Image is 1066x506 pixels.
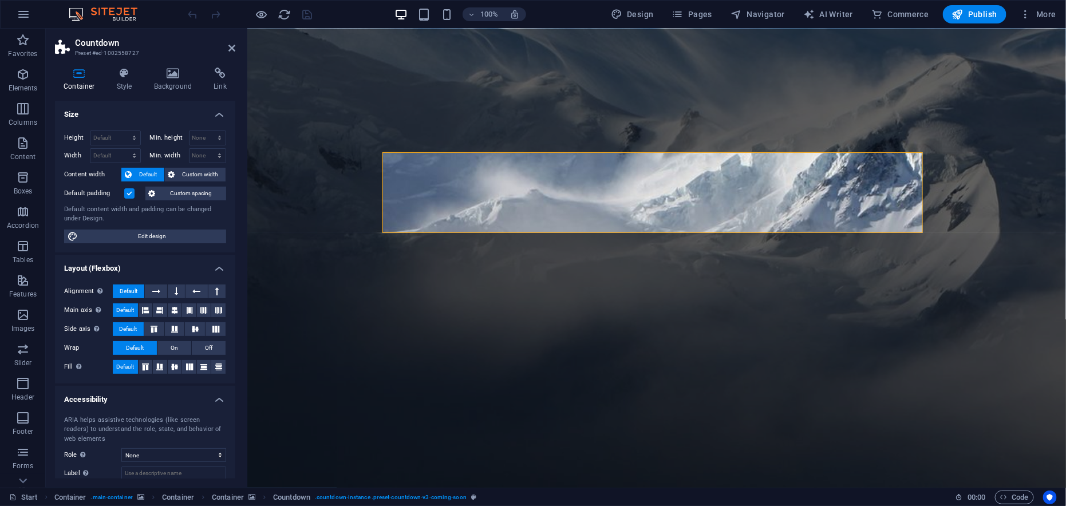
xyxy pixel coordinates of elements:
[606,5,658,23] button: Design
[799,5,858,23] button: AI Writer
[278,8,291,21] i: Reload page
[75,48,212,58] h3: Preset #ed-1002558727
[116,303,134,317] span: Default
[64,152,90,159] label: Width
[55,101,235,121] h4: Size
[13,255,33,264] p: Tables
[64,187,124,200] label: Default padding
[113,360,138,374] button: Default
[672,9,712,20] span: Pages
[64,360,113,374] label: Fill
[1016,5,1061,23] button: More
[510,9,520,19] i: On resize automatically adjust zoom level to fit chosen device.
[55,386,235,406] h4: Accessibility
[81,230,223,243] span: Edit design
[75,38,235,48] h2: Countdown
[956,491,986,504] h6: Session time
[64,135,90,141] label: Height
[54,491,86,504] span: Click to select. Double-click to edit
[64,168,121,181] label: Content width
[273,491,310,504] span: Click to select. Double-click to edit
[126,341,144,355] span: Default
[1043,491,1057,504] button: Usercentrics
[179,168,223,181] span: Custom width
[192,341,226,355] button: Off
[55,68,108,92] h4: Container
[11,324,35,333] p: Images
[64,467,121,480] label: Label
[54,491,476,504] nav: breadcrumb
[803,9,853,20] span: AI Writer
[162,491,194,504] span: Click to select. Double-click to edit
[315,491,467,504] span: . countdown-instance .preset-countdown-v3-coming-soon
[145,68,206,92] h4: Background
[13,461,33,471] p: Forms
[9,118,37,127] p: Columns
[113,341,157,355] button: Default
[150,135,189,141] label: Min. height
[64,416,226,444] div: ARIA helps assistive technologies (like screen readers) to understand the role, state, and behavi...
[1000,491,1029,504] span: Code
[731,9,785,20] span: Navigator
[64,322,113,336] label: Side axis
[64,448,89,462] span: Role
[13,427,33,436] p: Footer
[255,7,269,21] button: Click here to leave preview mode and continue editing
[463,7,503,21] button: 100%
[91,491,133,504] span: . main-container
[150,152,189,159] label: Min. width
[471,494,476,500] i: This element is a customizable preset
[7,221,39,230] p: Accordion
[64,230,226,243] button: Edit design
[968,491,985,504] span: 00 00
[113,303,138,317] button: Default
[64,205,226,224] div: Default content width and padding can be changed under Design.
[212,491,244,504] span: Click to select. Double-click to edit
[668,5,717,23] button: Pages
[113,284,144,298] button: Default
[116,360,134,374] span: Default
[995,491,1034,504] button: Code
[64,303,113,317] label: Main axis
[121,467,226,480] input: Use a descriptive name
[171,341,178,355] span: On
[1020,9,1056,20] span: More
[14,187,33,196] p: Boxes
[871,9,929,20] span: Commerce
[137,494,144,500] i: This element contains a background
[9,84,38,93] p: Elements
[135,168,161,181] span: Default
[606,5,658,23] div: Design (Ctrl+Alt+Y)
[11,393,34,402] p: Header
[952,9,997,20] span: Publish
[726,5,789,23] button: Navigator
[10,152,35,161] p: Content
[113,322,144,336] button: Default
[108,68,145,92] h4: Style
[976,493,977,501] span: :
[64,341,113,355] label: Wrap
[9,290,37,299] p: Features
[278,7,291,21] button: reload
[66,7,152,21] img: Editor Logo
[480,7,498,21] h6: 100%
[55,255,235,275] h4: Layout (Flexbox)
[611,9,654,20] span: Design
[159,187,223,200] span: Custom spacing
[120,284,137,298] span: Default
[205,68,235,92] h4: Link
[119,322,137,336] span: Default
[14,358,32,367] p: Slider
[165,168,226,181] button: Custom width
[205,341,212,355] span: Off
[9,491,38,504] a: Click to cancel selection. Double-click to open Pages
[8,49,37,58] p: Favorites
[64,284,113,298] label: Alignment
[145,187,226,200] button: Custom spacing
[867,5,934,23] button: Commerce
[157,341,191,355] button: On
[943,5,1006,23] button: Publish
[248,494,255,500] i: This element contains a background
[121,168,164,181] button: Default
